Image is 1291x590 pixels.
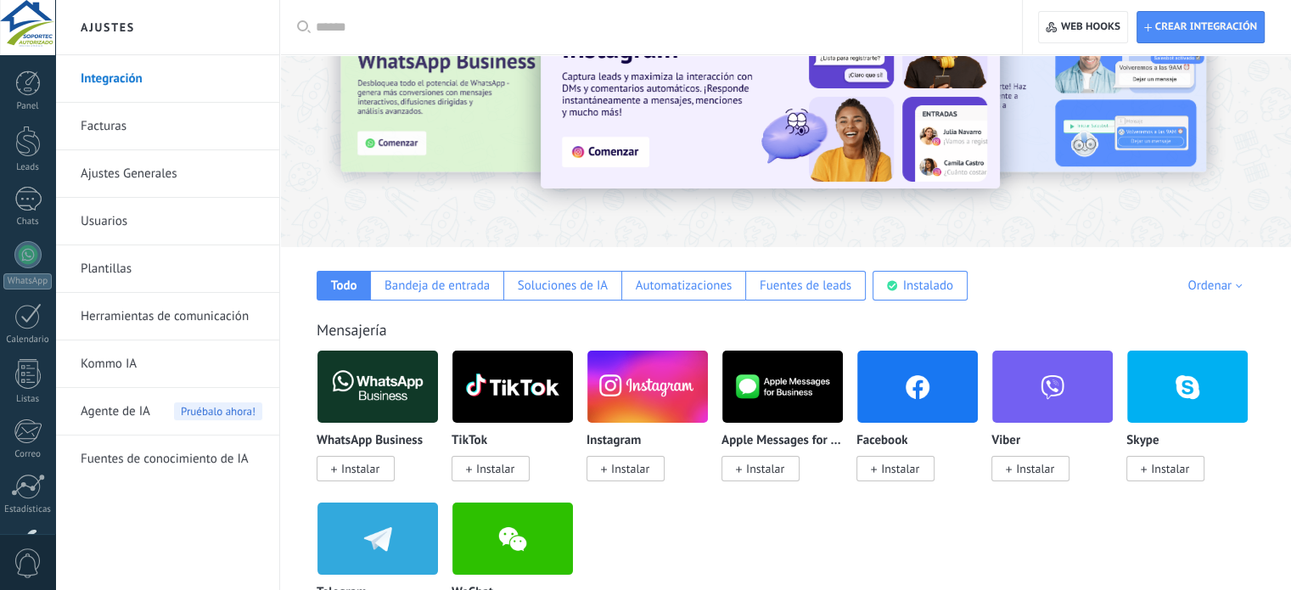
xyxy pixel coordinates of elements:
[81,245,262,293] a: Plantillas
[1127,346,1248,428] img: skype.png
[81,340,262,388] a: Kommo IA
[3,504,53,515] div: Estadísticas
[856,434,907,448] p: Facebook
[476,461,514,476] span: Instalar
[55,245,279,293] li: Plantillas
[55,103,279,150] li: Facturas
[991,350,1126,502] div: Viber
[857,346,978,428] img: facebook.png
[317,346,438,428] img: logo_main.png
[636,278,733,294] div: Automatizaciones
[587,350,721,502] div: Instagram
[721,434,844,448] p: Apple Messages for Business
[81,388,262,435] a: Agente de IA Pruébalo ahora!
[55,198,279,245] li: Usuarios
[3,216,53,228] div: Chats
[331,278,357,294] div: Todo
[991,434,1020,448] p: Viber
[452,434,487,448] p: TikTok
[3,162,53,173] div: Leads
[452,497,573,580] img: wechat.png
[55,55,279,103] li: Integración
[452,346,573,428] img: logo_main.png
[55,435,279,482] li: Fuentes de conocimiento de IA
[317,350,452,502] div: WhatsApp Business
[1038,11,1127,43] button: Web hooks
[81,55,262,103] a: Integración
[81,435,262,483] a: Fuentes de conocimiento de IA
[3,334,53,346] div: Calendario
[81,293,262,340] a: Herramientas de comunicación
[55,150,279,198] li: Ajustes Generales
[1187,278,1248,294] div: Ordenar
[81,103,262,150] a: Facturas
[903,278,953,294] div: Instalado
[3,273,52,289] div: WhatsApp
[856,350,991,502] div: Facebook
[55,340,279,388] li: Kommo IA
[452,350,587,502] div: TikTok
[587,346,708,428] img: instagram.png
[760,278,851,294] div: Fuentes de leads
[341,461,379,476] span: Instalar
[55,388,279,435] li: Agente de IA
[81,388,150,435] span: Agente de IA
[1155,20,1257,34] span: Crear integración
[1137,11,1265,43] button: Crear integración
[317,497,438,580] img: telegram.png
[1126,350,1261,502] div: Skype
[721,350,856,502] div: Apple Messages for Business
[317,320,387,340] a: Mensajería
[55,293,279,340] li: Herramientas de comunicación
[1061,20,1120,34] span: Web hooks
[881,461,919,476] span: Instalar
[81,150,262,198] a: Ajustes Generales
[384,278,490,294] div: Bandeja de entrada
[81,198,262,245] a: Usuarios
[3,101,53,112] div: Panel
[746,461,784,476] span: Instalar
[518,278,608,294] div: Soluciones de IA
[587,434,641,448] p: Instagram
[317,434,423,448] p: WhatsApp Business
[722,346,843,428] img: logo_main.png
[992,346,1113,428] img: viber.png
[174,402,262,420] span: Pruébalo ahora!
[611,461,649,476] span: Instalar
[3,449,53,460] div: Correo
[1016,461,1054,476] span: Instalar
[3,394,53,405] div: Listas
[1151,461,1189,476] span: Instalar
[1126,434,1159,448] p: Skype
